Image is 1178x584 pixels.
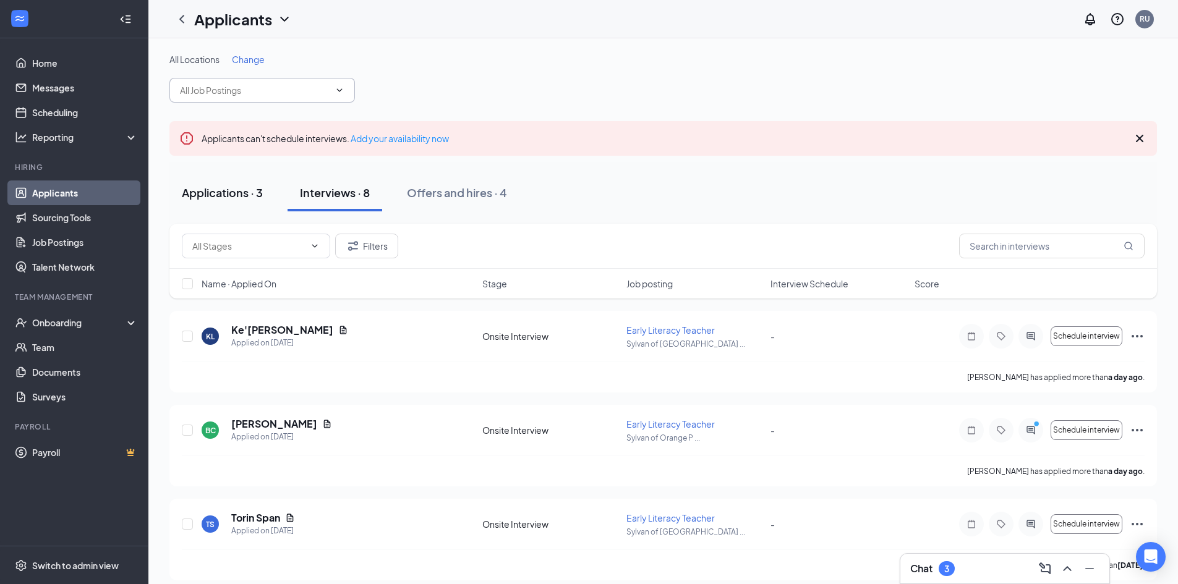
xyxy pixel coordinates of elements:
[994,425,1009,435] svg: Tag
[1083,12,1098,27] svg: Notifications
[1057,559,1077,578] button: ChevronUp
[482,424,619,436] div: Onsite Interview
[169,54,220,65] span: All Locations
[1130,423,1145,438] svg: Ellipses
[959,234,1145,258] input: Search in interviews
[32,205,138,230] a: Sourcing Tools
[32,131,139,143] div: Reporting
[351,133,449,144] a: Add your availability now
[322,419,332,429] svg: Document
[1023,331,1038,341] svg: ActiveChat
[1051,514,1122,534] button: Schedule interview
[482,330,619,342] div: Onsite Interview
[231,417,317,431] h5: [PERSON_NAME]
[1108,467,1143,476] b: a day ago
[179,131,194,146] svg: Error
[277,12,292,27] svg: ChevronDown
[32,335,138,360] a: Team
[626,324,715,336] span: Early Literacy Teacher
[967,466,1145,476] p: [PERSON_NAME] has applied more than .
[15,421,135,432] div: Payroll
[1060,561,1075,576] svg: ChevronUp
[964,425,979,435] svg: Note
[994,331,1009,341] svg: Tag
[32,316,127,329] div: Onboarding
[32,75,138,100] a: Messages
[626,418,715,430] span: Early Literacy Teacher
[1082,561,1097,576] svg: Minimize
[1023,519,1038,529] svg: ActiveChat
[231,337,348,349] div: Applied on [DATE]
[32,384,138,409] a: Surveys
[232,54,265,65] span: Change
[15,316,27,329] svg: UserCheck
[346,239,361,253] svg: Filter
[231,511,280,525] h5: Torin Span
[32,559,119,572] div: Switch to admin view
[15,131,27,143] svg: Analysis
[1124,241,1133,251] svg: MagnifyingGlass
[32,360,138,384] a: Documents
[231,323,333,337] h5: Ke'[PERSON_NAME]
[626,339,763,349] p: Sylvan of [GEOGRAPHIC_DATA] ...
[174,12,189,27] a: ChevronLeft
[407,185,507,200] div: Offers and hires · 4
[192,239,305,253] input: All Stages
[770,331,775,342] span: -
[1140,14,1150,24] div: RU
[626,527,763,537] p: Sylvan of [GEOGRAPHIC_DATA] ...
[32,440,138,465] a: PayrollCrown
[202,133,449,144] span: Applicants can't schedule interviews.
[1132,131,1147,146] svg: Cross
[626,512,715,523] span: Early Literacy Teacher
[1053,332,1120,341] span: Schedule interview
[338,325,348,335] svg: Document
[119,13,132,25] svg: Collapse
[32,230,138,255] a: Job Postings
[32,51,138,75] a: Home
[335,234,398,258] button: Filter Filters
[300,185,370,200] div: Interviews · 8
[15,162,135,172] div: Hiring
[626,277,673,290] span: Job posting
[335,85,344,95] svg: ChevronDown
[1053,426,1120,434] span: Schedule interview
[310,241,320,251] svg: ChevronDown
[1110,12,1125,27] svg: QuestionInfo
[915,277,939,290] span: Score
[482,277,507,290] span: Stage
[231,525,295,537] div: Applied on [DATE]
[967,372,1145,383] p: [PERSON_NAME] has applied more than .
[206,519,215,530] div: TS
[32,100,138,125] a: Scheduling
[910,562,933,575] h3: Chat
[482,518,619,530] div: Onsite Interview
[231,431,332,443] div: Applied on [DATE]
[206,331,215,342] div: KL
[770,277,848,290] span: Interview Schedule
[626,433,763,443] p: Sylvan of Orange P ...
[1051,326,1122,346] button: Schedule interview
[1023,425,1038,435] svg: ActiveChat
[994,519,1009,529] svg: Tag
[202,277,276,290] span: Name · Applied On
[205,425,216,436] div: BC
[194,9,272,30] h1: Applicants
[1038,561,1052,576] svg: ComposeMessage
[1130,517,1145,531] svg: Ellipses
[1080,559,1099,578] button: Minimize
[1031,420,1046,430] svg: PrimaryDot
[180,83,330,97] input: All Job Postings
[770,518,775,530] span: -
[1136,542,1166,572] div: Open Intercom Messenger
[944,564,949,574] div: 3
[32,255,138,279] a: Talent Network
[1053,520,1120,528] span: Schedule interview
[964,331,979,341] svg: Note
[32,180,138,205] a: Applicants
[770,425,775,436] span: -
[1108,373,1143,382] b: a day ago
[964,519,979,529] svg: Note
[15,559,27,572] svg: Settings
[15,292,135,302] div: Team Management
